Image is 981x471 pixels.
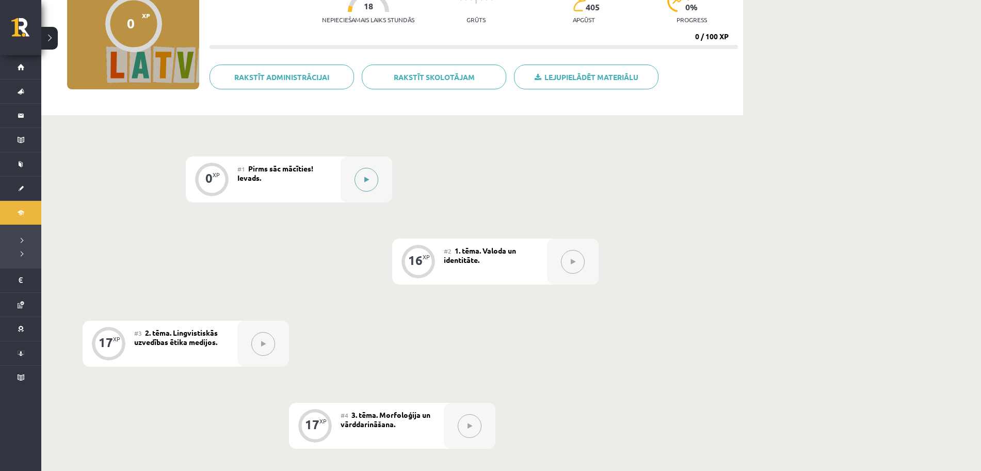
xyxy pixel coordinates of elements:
a: Rakstīt administrācijai [210,65,354,89]
span: 1. tēma. Valoda un identitāte. [444,246,516,264]
p: apgūst [573,16,595,23]
div: 0 [127,15,135,31]
div: 17 [99,338,113,347]
p: Nepieciešamais laiks stundās [322,16,414,23]
span: 0 % [685,3,698,12]
span: #3 [134,329,142,337]
a: Rakstīt skolotājam [362,65,506,89]
div: 17 [305,420,319,429]
div: XP [113,336,120,342]
span: #2 [444,247,452,255]
span: 18 [364,2,373,11]
a: Rīgas 1. Tālmācības vidusskola [11,18,41,44]
div: XP [319,418,327,424]
span: 3. tēma. Morfoloģija un vārddarināšana. [341,410,430,429]
p: progress [677,16,707,23]
span: 2. tēma. Lingvistiskās uzvedības ētika medijos. [134,328,218,347]
div: 0 [205,174,213,183]
div: 16 [408,256,423,265]
span: XP [142,12,150,19]
span: 405 [586,3,600,12]
span: Pirms sāc mācīties! Ievads. [237,164,313,182]
span: #4 [341,411,348,419]
div: XP [423,254,430,260]
p: Grūts [467,16,486,23]
span: #1 [237,165,245,173]
a: Lejupielādēt materiālu [514,65,658,89]
div: XP [213,172,220,178]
